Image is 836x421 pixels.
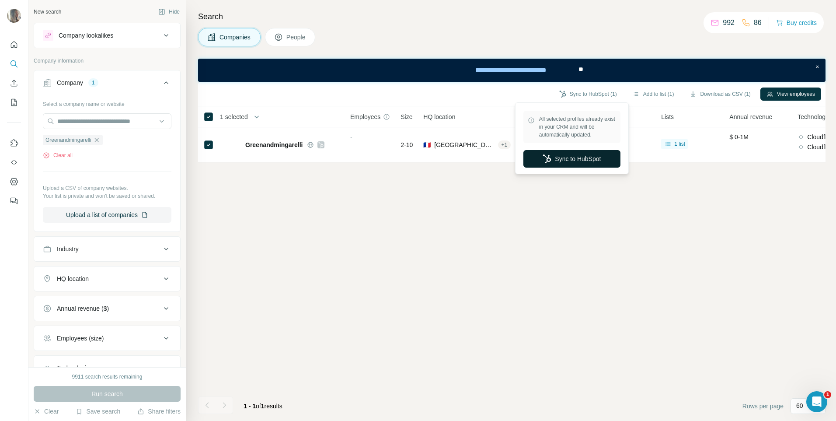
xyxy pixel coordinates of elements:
[198,11,826,23] h4: Search
[34,358,180,379] button: Technologies
[498,141,511,149] div: + 1
[661,112,674,121] span: Lists
[43,97,171,108] div: Select a company name or website
[401,140,413,149] span: 2-10
[198,59,826,82] iframe: Banner
[729,133,749,140] span: $ 0-1M
[43,192,171,200] p: Your list is private and won't be saved or shared.
[57,245,79,253] div: Industry
[34,57,181,65] p: Company information
[45,136,91,144] span: Greenandmingarelli
[34,407,59,416] button: Clear
[57,334,104,343] div: Employees (size)
[683,88,756,101] button: Download as CSV (1)
[7,154,21,170] button: Use Surfe API
[806,391,827,412] iframe: Intercom live chat
[245,140,303,149] span: Greenandmingarelli
[760,88,821,101] button: View employees
[7,75,21,91] button: Enrich CSV
[286,33,307,42] span: People
[57,304,109,313] div: Annual revenue ($)
[43,151,73,159] button: Clear all
[723,18,735,28] p: 992
[776,17,817,29] button: Buy credits
[137,407,181,416] button: Share filters
[350,112,380,121] span: Employees
[59,31,113,40] div: Company lookalikes
[798,112,833,121] span: Technologies
[729,112,772,121] span: Annual revenue
[244,403,282,410] span: results
[7,37,21,53] button: Quick start
[7,9,21,23] img: Avatar
[7,95,21,110] button: My lists
[43,184,171,192] p: Upload a CSV of company websites.
[553,88,623,101] button: Sync to HubSpot (1)
[7,193,21,209] button: Feedback
[7,135,21,151] button: Use Surfe on LinkedIn
[72,373,143,381] div: 9911 search results remaining
[152,5,186,18] button: Hide
[76,407,120,416] button: Save search
[34,268,180,289] button: HQ location
[523,150,620,168] button: Sync to HubSpot
[539,115,616,139] span: All selected profiles already exist in your CRM and will be automatically updated.
[244,403,256,410] span: 1 - 1
[423,140,431,149] span: 🇫🇷
[7,174,21,189] button: Dashboard
[34,72,180,97] button: Company1
[34,328,180,349] button: Employees (size)
[674,140,685,148] span: 1 list
[434,140,494,149] span: [GEOGRAPHIC_DATA], [GEOGRAPHIC_DATA]|[GEOGRAPHIC_DATA]
[796,401,803,410] p: 60
[34,239,180,260] button: Industry
[224,138,238,152] img: Logo of Greenandmingarelli
[754,18,762,28] p: 86
[824,391,831,398] span: 1
[34,298,180,319] button: Annual revenue ($)
[350,133,352,140] span: -
[261,403,265,410] span: 1
[57,364,93,372] div: Technologies
[57,274,89,283] div: HQ location
[742,402,784,410] span: Rows per page
[423,112,455,121] span: HQ location
[220,112,248,121] span: 1 selected
[627,88,680,101] button: Add to list (1)
[57,78,83,87] div: Company
[7,56,21,72] button: Search
[219,33,251,42] span: Companies
[34,8,61,16] div: New search
[88,79,98,87] div: 1
[43,207,171,223] button: Upload a list of companies
[256,403,261,410] span: of
[401,112,412,121] span: Size
[34,25,180,46] button: Company lookalikes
